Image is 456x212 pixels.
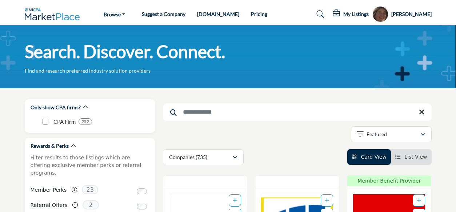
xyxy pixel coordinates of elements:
a: Suggest a Company [142,11,185,17]
input: Switch to Referral Offers [137,204,147,209]
p: Featured [367,131,387,138]
div: 252 Results For CPA Firm [79,118,92,125]
b: 252 [81,119,89,124]
a: View Card [352,154,387,160]
a: Add To List [417,197,421,203]
p: Filter results to those listings which are offering exclusive member perks or referral programs. [31,154,149,177]
p: Find and research preferred industry solution providers [25,67,151,74]
a: Browse [99,9,130,19]
h5: My Listings [343,11,369,17]
label: Referral Offers [31,199,68,212]
input: Search Keyword [163,103,432,121]
input: Switch to Member Perks [137,188,147,194]
button: Show hide supplier dropdown [372,6,388,22]
label: Member Perks [31,184,67,196]
p: CPA Firm: CPA Firm [53,118,76,126]
a: Pricing [251,11,267,17]
li: Card View [347,149,391,165]
span: Card View [361,154,386,160]
h5: [PERSON_NAME] [391,11,432,18]
span: Member Benefit Provider [349,177,429,185]
button: Featured [351,126,432,142]
span: 23 [82,185,98,194]
h2: Rewards & Perks [31,142,69,150]
a: Search [309,8,329,20]
button: Companies (735) [163,149,244,165]
h2: Only show CPA firms? [31,104,81,111]
a: View List [395,154,427,160]
a: [DOMAIN_NAME] [197,11,239,17]
img: Site Logo [25,8,84,20]
span: 2 [83,200,99,209]
h1: Search. Discover. Connect. [25,40,225,63]
span: List View [404,154,427,160]
input: CPA Firm checkbox [43,119,48,125]
li: List View [391,149,432,165]
div: My Listings [333,10,369,19]
a: Add To List [325,197,329,203]
p: Companies (735) [169,154,207,161]
a: Add To List [233,197,237,203]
